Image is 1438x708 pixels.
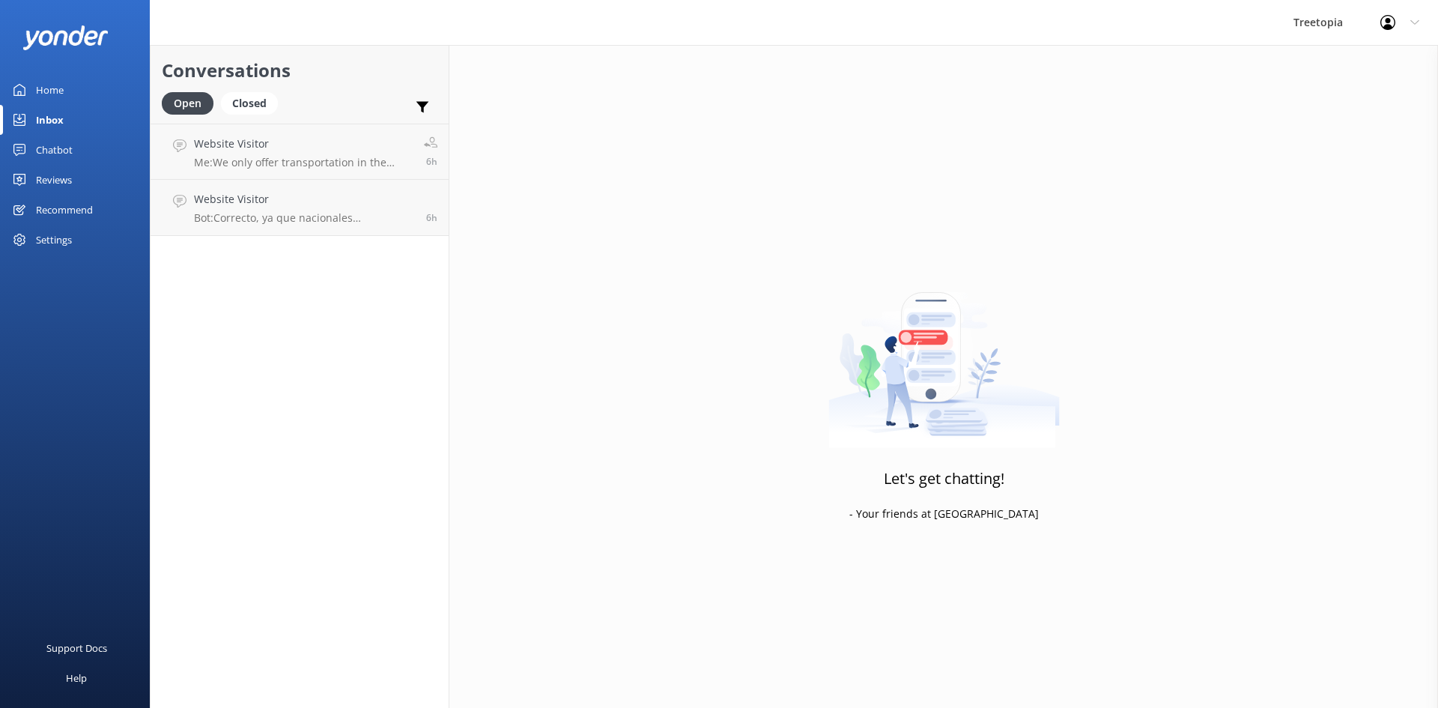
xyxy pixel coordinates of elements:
div: Closed [221,92,278,115]
div: Chatbot [36,135,73,165]
div: Settings [36,225,72,255]
h3: Let's get chatting! [884,467,1004,491]
div: Inbox [36,105,64,135]
div: Open [162,92,213,115]
p: Bot: Correcto, ya que nacionales [DEMOGRAPHIC_DATA] como niños. [194,211,415,225]
div: Support Docs [46,633,107,663]
span: Sep 14 2025 08:44am (UTC -06:00) America/Mexico_City [426,211,437,224]
div: Home [36,75,64,105]
h4: Website Visitor [194,191,415,208]
p: Me: We only offer transportation in the [GEOGRAPHIC_DATA] area [194,156,413,169]
div: Reviews [36,165,72,195]
h4: Website Visitor [194,136,413,152]
h2: Conversations [162,56,437,85]
p: - Your friends at [GEOGRAPHIC_DATA] [849,506,1039,522]
a: Open [162,94,221,111]
div: Help [66,663,87,693]
div: Recommend [36,195,93,225]
img: yonder-white-logo.png [22,25,109,50]
a: Closed [221,94,285,111]
a: Website VisitorMe:We only offer transportation in the [GEOGRAPHIC_DATA] area6h [151,124,449,180]
img: artwork of a man stealing a conversation from at giant smartphone [828,261,1060,448]
span: Sep 14 2025 09:02am (UTC -06:00) America/Mexico_City [426,155,437,168]
a: Website VisitorBot:Correcto, ya que nacionales [DEMOGRAPHIC_DATA] como niños.6h [151,180,449,236]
